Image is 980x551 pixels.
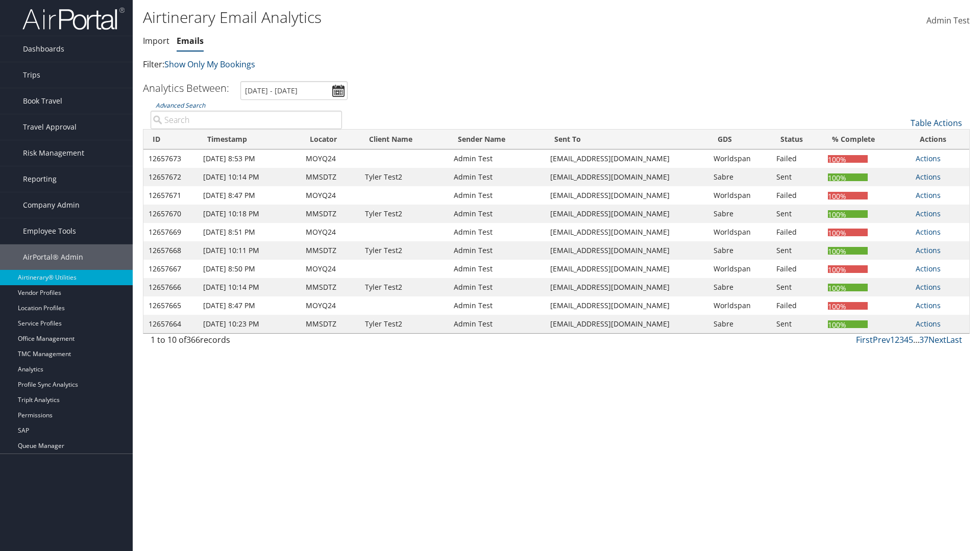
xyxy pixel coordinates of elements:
td: 12657666 [143,278,198,296]
td: Sabre [708,278,771,296]
div: 100% [828,210,868,218]
td: [DATE] 10:23 PM [198,315,301,333]
span: Risk Management [23,140,84,166]
td: Admin Test [449,205,545,223]
a: Actions [916,300,941,310]
div: 100% [828,320,868,328]
th: Sender Name: activate to sort column ascending [449,130,545,149]
td: MMSDTZ [301,205,360,223]
td: [EMAIL_ADDRESS][DOMAIN_NAME] [545,205,708,223]
td: MMSDTZ [301,278,360,296]
div: 1 to 10 of records [151,334,342,351]
td: MOYQ24 [301,296,360,315]
div: 100% [828,265,868,273]
td: 12657665 [143,296,198,315]
a: Actions [916,190,941,200]
td: [EMAIL_ADDRESS][DOMAIN_NAME] [545,168,708,186]
span: Book Travel [23,88,62,114]
a: Next [928,334,946,345]
a: Table Actions [911,117,962,129]
td: Admin Test [449,241,545,260]
a: Actions [916,227,941,237]
div: 100% [828,155,868,163]
th: GDS: activate to sort column ascending [708,130,771,149]
td: Sent [771,315,823,333]
h1: Airtinerary Email Analytics [143,7,694,28]
a: 1 [890,334,895,345]
a: 3 [899,334,904,345]
td: [DATE] 8:53 PM [198,149,301,168]
a: Actions [916,282,941,292]
a: Last [946,334,962,345]
div: 100% [828,302,868,310]
div: 100% [828,247,868,255]
td: Sabre [708,315,771,333]
td: 12657668 [143,241,198,260]
td: Admin Test [449,260,545,278]
td: Admin Test [449,315,545,333]
input: Advanced Search [151,111,342,129]
td: Admin Test [449,296,545,315]
th: Locator [301,130,360,149]
span: 366 [186,334,200,345]
td: [EMAIL_ADDRESS][DOMAIN_NAME] [545,149,708,168]
td: MOYQ24 [301,223,360,241]
td: 12657672 [143,168,198,186]
td: [EMAIL_ADDRESS][DOMAIN_NAME] [545,278,708,296]
td: Failed [771,223,823,241]
td: 12657667 [143,260,198,278]
td: 12657670 [143,205,198,223]
td: 12657673 [143,149,198,168]
a: 37 [919,334,928,345]
td: Admin Test [449,168,545,186]
span: Admin Test [926,15,970,26]
a: Advanced Search [156,101,205,110]
a: Import [143,35,169,46]
a: Show Only My Bookings [164,59,255,70]
td: [EMAIL_ADDRESS][DOMAIN_NAME] [545,186,708,205]
td: [DATE] 8:51 PM [198,223,301,241]
td: Tyler Test2 [360,205,449,223]
a: Actions [916,264,941,273]
a: Actions [916,319,941,329]
a: 5 [909,334,913,345]
span: … [913,334,919,345]
span: AirPortal® Admin [23,244,83,270]
div: 100% [828,284,868,291]
td: Sent [771,241,823,260]
td: 12657671 [143,186,198,205]
th: Client Name: activate to sort column ascending [360,130,449,149]
div: 100% [828,173,868,181]
input: [DATE] - [DATE] [240,81,348,100]
td: [DATE] 8:50 PM [198,260,301,278]
a: First [856,334,873,345]
a: Admin Test [926,5,970,37]
td: Tyler Test2 [360,241,449,260]
td: Admin Test [449,186,545,205]
th: Timestamp: activate to sort column ascending [198,130,301,149]
td: [EMAIL_ADDRESS][DOMAIN_NAME] [545,296,708,315]
a: Actions [916,154,941,163]
td: 12657664 [143,315,198,333]
th: % Complete: activate to sort column ascending [823,130,911,149]
span: Employee Tools [23,218,76,244]
td: Failed [771,296,823,315]
td: Admin Test [449,278,545,296]
div: 100% [828,229,868,236]
td: MMSDTZ [301,168,360,186]
td: Worldspan [708,149,771,168]
p: Filter: [143,58,694,71]
td: 12657669 [143,223,198,241]
td: Tyler Test2 [360,278,449,296]
td: MMSDTZ [301,241,360,260]
a: Emails [177,35,204,46]
td: Worldspan [708,186,771,205]
td: MOYQ24 [301,186,360,205]
td: [EMAIL_ADDRESS][DOMAIN_NAME] [545,260,708,278]
td: Failed [771,186,823,205]
td: Failed [771,260,823,278]
td: [DATE] 8:47 PM [198,186,301,205]
h3: Analytics Between: [143,81,229,95]
td: [EMAIL_ADDRESS][DOMAIN_NAME] [545,223,708,241]
td: Worldspan [708,296,771,315]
